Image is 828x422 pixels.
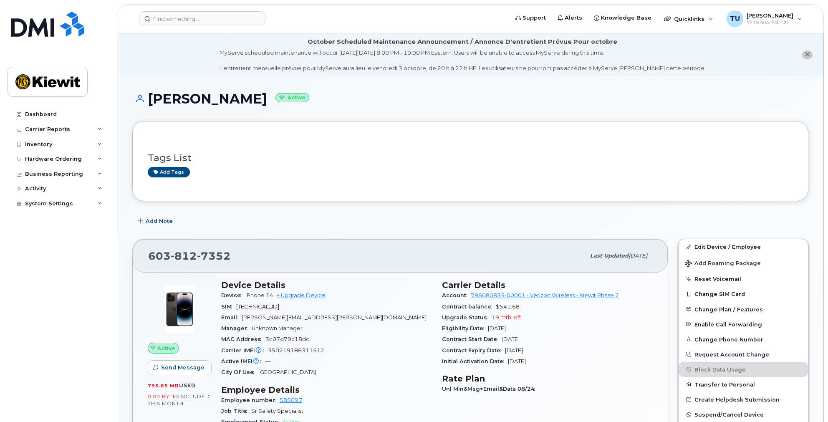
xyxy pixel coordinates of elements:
[679,332,808,347] button: Change Phone Number
[679,347,808,362] button: Request Account Change
[280,397,302,403] a: 585697
[252,325,303,331] span: Unknown Manager
[496,303,520,310] span: $541.68
[148,360,212,375] button: Send Message
[221,347,268,354] span: Carrier IMEI
[679,302,808,317] button: Change Plan / Features
[179,382,196,389] span: used
[802,51,813,59] button: close notification
[197,250,231,262] span: 7352
[154,284,204,334] img: image20231002-3703462-njx0qo.jpeg
[792,386,822,416] iframe: Messenger Launcher
[679,377,808,392] button: Transfer to Personal
[508,358,526,364] span: [DATE]
[442,358,508,364] span: Initial Activation Date
[148,394,179,399] span: 0.00 Bytes
[221,397,280,403] span: Employee number
[679,362,808,377] button: Block Data Usage
[265,336,309,342] span: 3c07d79c18dc
[258,369,316,375] span: [GEOGRAPHIC_DATA]
[442,292,471,298] span: Account
[171,250,197,262] span: 812
[679,407,808,422] button: Suspend/Cancel Device
[488,325,506,331] span: [DATE]
[251,408,303,414] span: Sr Safety Specialist
[505,347,523,354] span: [DATE]
[442,336,502,342] span: Contract Start Date
[492,314,521,321] span: 19 mth left
[221,280,432,290] h3: Device Details
[277,292,326,298] a: + Upgrade Device
[275,93,309,103] small: Active
[442,347,505,354] span: Contract Expiry Date
[694,321,762,327] span: Enable Call Forwarding
[308,38,617,46] div: October Scheduled Maintenance Announcement / Annonce D'entretient Prévue Pour octobre
[148,250,231,262] span: 603
[442,325,488,331] span: Eligibility Date
[221,369,258,375] span: City Of Use
[132,91,808,106] h1: [PERSON_NAME]
[265,358,271,364] span: —
[679,392,808,407] a: Create Helpdesk Submission
[679,271,808,286] button: Reset Voicemail
[221,408,251,414] span: Job Title
[694,306,763,312] span: Change Plan / Features
[221,303,236,310] span: SIM
[221,358,265,364] span: Active IMEI
[694,412,764,418] span: Suspend/Cancel Device
[132,214,180,229] button: Add Note
[685,260,761,268] span: Add Roaming Package
[220,49,706,72] div: MyServe scheduled maintenance will occur [DATE][DATE] 8:00 PM - 10:00 PM Eastern. Users will be u...
[221,314,242,321] span: Email
[679,286,808,301] button: Change SIM Card
[442,374,653,384] h3: Rate Plan
[148,153,793,163] h3: Tags List
[157,344,175,352] span: Active
[242,314,427,321] span: [PERSON_NAME][EMAIL_ADDRESS][PERSON_NAME][DOMAIN_NAME]
[245,292,273,298] span: iPhone 14
[590,253,629,259] span: Last updated
[221,385,432,395] h3: Employee Details
[221,336,265,342] span: MAC Address
[679,239,808,254] a: Edit Device / Employee
[442,386,539,392] span: Unl Min&Msg+Email&Data 08/24
[268,347,324,354] span: 350219186311512
[221,292,245,298] span: Device
[148,167,190,177] a: Add tags
[236,303,279,310] span: [TECHNICAL_ID]
[679,254,808,271] button: Add Roaming Package
[442,303,496,310] span: Contract balance
[442,314,492,321] span: Upgrade Status
[679,317,808,332] button: Enable Call Forwarding
[442,280,653,290] h3: Carrier Details
[629,253,647,259] span: [DATE]
[502,336,520,342] span: [DATE]
[148,383,179,389] span: 795.65 MB
[471,292,619,298] a: 786080835-00001 - Verizon Wireless - Kiewit Phase 2
[146,217,173,225] span: Add Note
[161,364,204,371] span: Send Message
[221,325,252,331] span: Manager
